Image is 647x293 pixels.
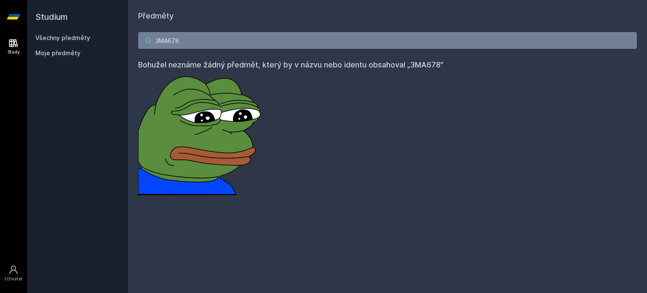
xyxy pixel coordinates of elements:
h4: Bohužel neznáme žádný předmět, který by v názvu nebo identu obsahoval „3MA678” [138,59,637,71]
a: Study [2,34,25,59]
h1: Předměty [138,10,637,22]
div: Study [8,49,20,55]
div: Uživatel [5,276,22,282]
a: Uživatel [2,261,25,286]
img: error_picture.png [138,71,265,195]
a: Všechny předměty [35,34,90,41]
span: Moje předměty [35,49,80,57]
input: Název nebo ident předmětu… [138,32,637,49]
